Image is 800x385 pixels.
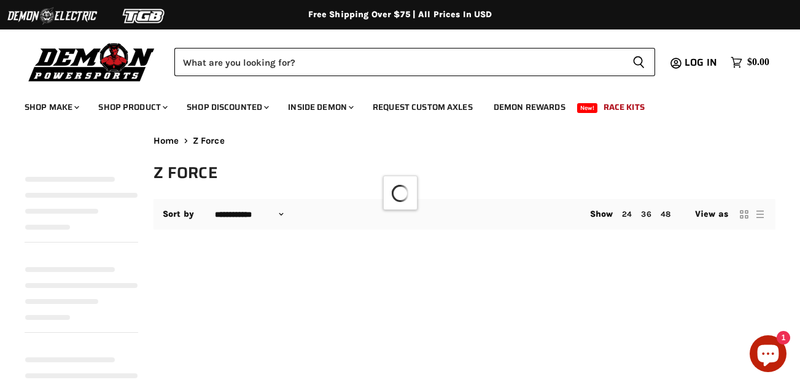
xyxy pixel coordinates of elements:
img: TGB Logo 2 [98,4,190,28]
button: Search [623,48,655,76]
a: Shop Discounted [177,95,276,120]
span: Log in [685,55,717,70]
img: Demon Electric Logo 2 [6,4,98,28]
a: Inside Demon [279,95,361,120]
ul: Main menu [15,90,766,120]
nav: Collection utilities [153,199,775,230]
inbox-online-store-chat: Shopify online store chat [746,335,790,375]
img: Demon Powersports [25,40,159,84]
a: 48 [661,209,670,219]
nav: Breadcrumbs [153,136,775,146]
label: Sort by [163,209,194,219]
span: View as [695,209,728,219]
a: Request Custom Axles [363,95,482,120]
a: 24 [622,209,632,219]
a: Log in [679,57,724,68]
input: Search [174,48,623,76]
a: Home [153,136,179,146]
button: grid view [738,208,750,220]
h1: Z Force [153,163,775,183]
a: Shop Make [15,95,87,120]
span: New! [577,103,598,113]
form: Product [174,48,655,76]
span: $0.00 [747,56,769,68]
a: $0.00 [724,53,775,71]
span: Show [590,209,613,219]
a: Demon Rewards [484,95,575,120]
a: 36 [641,209,651,219]
a: Race Kits [594,95,654,120]
span: Z Force [193,136,225,146]
a: Shop Product [89,95,175,120]
button: list view [754,208,766,220]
